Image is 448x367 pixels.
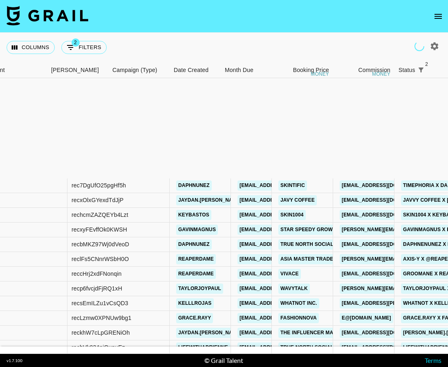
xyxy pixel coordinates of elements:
[340,195,431,205] a: [EMAIL_ADDRESS][DOMAIN_NAME]
[278,225,372,235] a: Star Speedy Growth HK Limited
[176,298,214,308] a: kelllrojas
[278,269,301,279] a: VIVACE
[293,62,329,78] div: Booking Price
[237,254,329,264] a: [EMAIL_ADDRESS][DOMAIN_NAME]
[176,284,223,294] a: taylorjoypaul
[204,356,243,365] div: © Grail Talent
[72,284,122,293] div: recp6fvcjdFjRQ1xH
[358,62,390,78] div: Commission
[278,254,359,264] a: Asia Master Trade Co., Ltd.
[415,64,427,76] div: 2 active filters
[237,298,329,308] a: [EMAIL_ADDRESS][DOMAIN_NAME]
[372,72,390,77] div: money
[237,284,329,294] a: [EMAIL_ADDRESS][DOMAIN_NAME]
[237,225,329,235] a: [EMAIL_ADDRESS][DOMAIN_NAME]
[340,313,393,323] a: e@[DOMAIN_NAME]
[225,62,253,78] div: Month Due
[72,38,80,47] span: 2
[237,239,329,250] a: [EMAIL_ADDRESS][DOMAIN_NAME]
[7,41,55,54] button: Select columns
[414,41,424,51] span: Refreshing users, campaigns, clients...
[7,358,22,363] div: v 1.7.100
[237,269,329,279] a: [EMAIL_ADDRESS][DOMAIN_NAME]
[425,356,441,364] a: Terms
[72,343,125,351] div: rechVk034njQunuEz
[108,62,170,78] div: Campaign (Type)
[237,180,329,191] a: [EMAIL_ADDRESS][DOMAIN_NAME]
[311,72,329,77] div: money
[61,41,107,54] button: Show filters
[278,210,306,220] a: SKIN1004
[72,255,129,263] div: reclFs5CNnrWSbH0O
[340,210,431,220] a: [EMAIL_ADDRESS][DOMAIN_NAME]
[340,328,431,338] a: [EMAIL_ADDRESS][DOMAIN_NAME]
[340,342,431,353] a: [EMAIL_ADDRESS][DOMAIN_NAME]
[278,239,336,250] a: True North Social
[278,298,319,308] a: Whatnot Inc.
[237,328,329,338] a: [EMAIL_ADDRESS][DOMAIN_NAME]
[176,239,212,250] a: daphnunez
[340,180,431,191] a: [EMAIL_ADDRESS][DOMAIN_NAME]
[72,225,127,234] div: recxyFEvffOk0KWSH
[72,181,126,189] div: rec7DgUfO25pgHf5h
[237,210,329,220] a: [EMAIL_ADDRESS][DOMAIN_NAME]
[237,313,329,323] a: [EMAIL_ADDRESS][DOMAIN_NAME]
[399,62,415,78] div: Status
[278,180,307,191] a: SKINTIFIC
[278,195,317,205] a: Javy Coffee
[72,196,123,204] div: recxOlxGYexdTdJjP
[176,269,216,279] a: reaperdame
[415,64,427,76] button: Show filters
[176,180,212,191] a: daphnunez
[430,8,446,25] button: open drawer
[427,64,438,76] button: Sort
[72,270,121,278] div: reccHrj2xdFNonqin
[278,284,310,294] a: WavyTalk
[278,342,336,353] a: True North Social
[112,62,157,78] div: Campaign (Type)
[170,62,221,78] div: Date Created
[176,210,211,220] a: keybastos
[340,239,431,250] a: [EMAIL_ADDRESS][DOMAIN_NAME]
[72,299,128,307] div: recsEmILZu1vCsQD3
[7,6,88,25] img: Grail Talent
[176,313,213,323] a: grace.rayy
[72,240,129,248] div: recbMKZ97Wj0dVeoD
[340,269,431,279] a: [EMAIL_ADDRESS][DOMAIN_NAME]
[51,62,99,78] div: [PERSON_NAME]
[72,314,132,322] div: recLzmw0XPNUw9bg1
[174,62,208,78] div: Date Created
[47,62,108,78] div: Booker
[176,328,244,338] a: jaydan.[PERSON_NAME]
[237,195,329,205] a: [EMAIL_ADDRESS][DOMAIN_NAME]
[278,328,383,338] a: The Influencer Marketing Factory
[176,195,244,205] a: jaydan.[PERSON_NAME]
[176,254,216,264] a: reaperdame
[72,329,130,337] div: reckhW7cLpGRENiOh
[278,313,319,323] a: Fashionnova
[72,211,128,219] div: rechcmZAZQEYb4Lzt
[176,342,230,353] a: lifewithadrienne
[221,62,272,78] div: Month Due
[423,60,431,68] span: 2
[176,225,218,235] a: gavinmagnus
